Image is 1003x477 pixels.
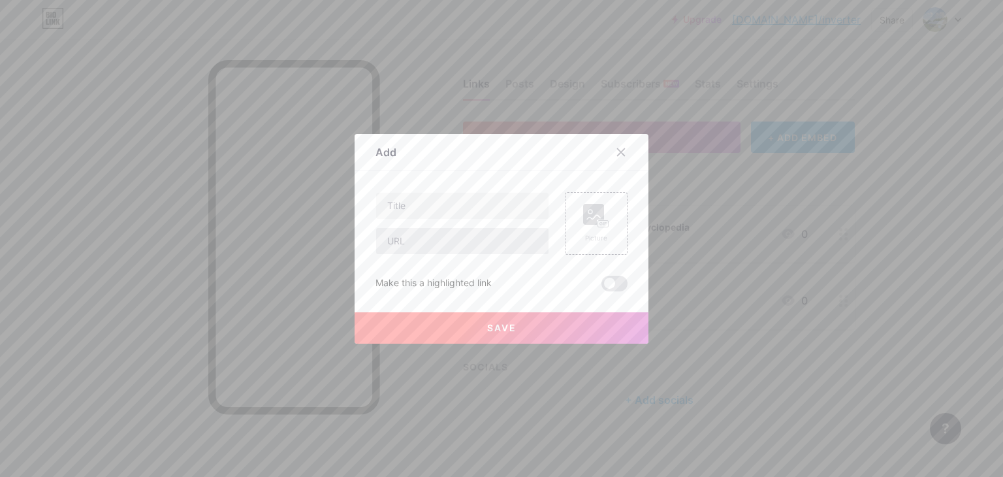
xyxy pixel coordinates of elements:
button: Save [355,312,648,344]
div: Add [375,144,396,160]
input: URL [376,228,549,254]
input: Title [376,193,549,219]
div: Picture [583,233,609,243]
span: Save [487,322,517,333]
div: Make this a highlighted link [375,276,492,291]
